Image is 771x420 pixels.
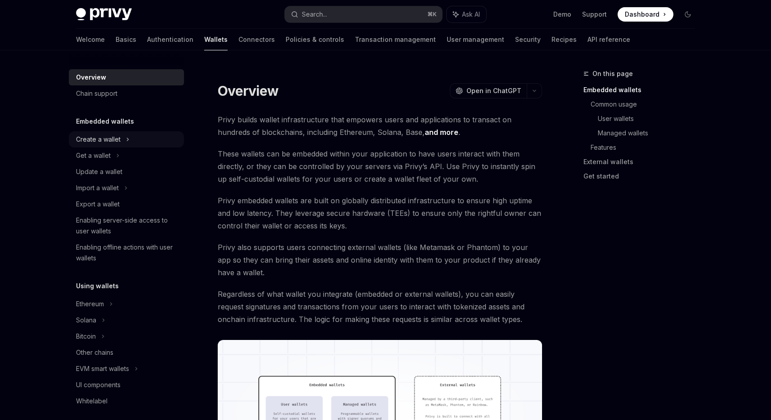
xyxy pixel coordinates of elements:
[218,241,542,279] span: Privy also supports users connecting external wallets (like Metamask or Phantom) to your app so t...
[69,344,184,361] a: Other chains
[76,363,129,374] div: EVM smart wallets
[76,150,111,161] div: Get a wallet
[592,68,633,79] span: On this page
[582,10,607,19] a: Support
[69,69,184,85] a: Overview
[285,6,442,22] button: Search...⌘K
[76,396,108,407] div: Whitelabel
[76,166,122,177] div: Update a wallet
[286,29,344,50] a: Policies & controls
[551,29,577,50] a: Recipes
[69,196,184,212] a: Export a wallet
[553,10,571,19] a: Demo
[69,393,184,409] a: Whitelabel
[587,29,630,50] a: API reference
[147,29,193,50] a: Authentication
[76,29,105,50] a: Welcome
[76,215,179,237] div: Enabling server-side access to user wallets
[462,10,480,19] span: Ask AI
[238,29,275,50] a: Connectors
[76,242,179,264] div: Enabling offline actions with user wallets
[355,29,436,50] a: Transaction management
[625,10,659,19] span: Dashboard
[302,9,327,20] div: Search...
[681,7,695,22] button: Toggle dark mode
[447,6,486,22] button: Ask AI
[76,72,106,83] div: Overview
[466,86,521,95] span: Open in ChatGPT
[218,147,542,185] span: These wallets can be embedded within your application to have users interact with them directly, ...
[591,140,702,155] a: Features
[76,281,119,291] h5: Using wallets
[76,199,120,210] div: Export a wallet
[598,126,702,140] a: Managed wallets
[218,83,278,99] h1: Overview
[76,347,113,358] div: Other chains
[76,315,96,326] div: Solana
[76,299,104,309] div: Ethereum
[218,288,542,326] span: Regardless of what wallet you integrate (embedded or external wallets), you can easily request si...
[583,83,702,97] a: Embedded wallets
[204,29,228,50] a: Wallets
[447,29,504,50] a: User management
[425,128,458,137] a: and more
[76,134,121,145] div: Create a wallet
[69,212,184,239] a: Enabling server-side access to user wallets
[598,112,702,126] a: User wallets
[76,380,121,390] div: UI components
[76,116,134,127] h5: Embedded wallets
[69,239,184,266] a: Enabling offline actions with user wallets
[618,7,673,22] a: Dashboard
[69,164,184,180] a: Update a wallet
[427,11,437,18] span: ⌘ K
[69,85,184,102] a: Chain support
[583,169,702,183] a: Get started
[116,29,136,50] a: Basics
[218,194,542,232] span: Privy embedded wallets are built on globally distributed infrastructure to ensure high uptime and...
[76,8,132,21] img: dark logo
[76,88,117,99] div: Chain support
[583,155,702,169] a: External wallets
[218,113,542,139] span: Privy builds wallet infrastructure that empowers users and applications to transact on hundreds o...
[69,377,184,393] a: UI components
[591,97,702,112] a: Common usage
[76,183,119,193] div: Import a wallet
[450,83,527,98] button: Open in ChatGPT
[515,29,541,50] a: Security
[76,331,96,342] div: Bitcoin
